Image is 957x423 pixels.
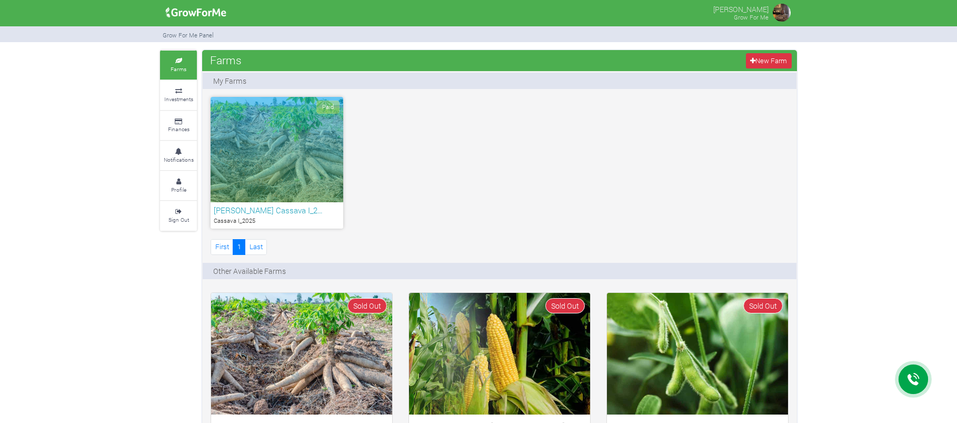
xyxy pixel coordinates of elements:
[409,293,590,415] img: growforme image
[160,111,197,140] a: Finances
[347,298,387,313] span: Sold Out
[168,216,189,223] small: Sign Out
[214,205,340,215] h6: [PERSON_NAME] Cassava I_2…
[162,2,230,23] img: growforme image
[168,125,190,133] small: Finances
[211,293,392,415] img: growforme image
[160,171,197,200] a: Profile
[734,13,769,21] small: Grow For Me
[211,239,233,254] a: First
[164,95,193,103] small: Investments
[171,65,186,73] small: Farms
[214,217,340,225] p: Cassava I_2025
[607,293,788,415] img: growforme image
[211,97,343,229] a: Paid [PERSON_NAME] Cassava I_2… Cassava I_2025
[160,141,197,170] a: Notifications
[160,201,197,230] a: Sign Out
[316,101,340,114] span: Paid
[771,2,792,23] img: growforme image
[171,186,186,193] small: Profile
[163,31,214,39] small: Grow For Me Panel
[207,50,244,71] span: Farms
[211,239,267,254] nav: Page Navigation
[160,81,197,110] a: Investments
[545,298,585,313] span: Sold Out
[743,298,783,313] span: Sold Out
[160,51,197,80] a: Farms
[213,75,246,86] p: My Farms
[245,239,267,254] a: Last
[746,53,792,68] a: New Farm
[213,265,286,277] p: Other Available Farms
[713,2,769,15] p: [PERSON_NAME]
[164,156,194,163] small: Notifications
[233,239,245,254] a: 1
